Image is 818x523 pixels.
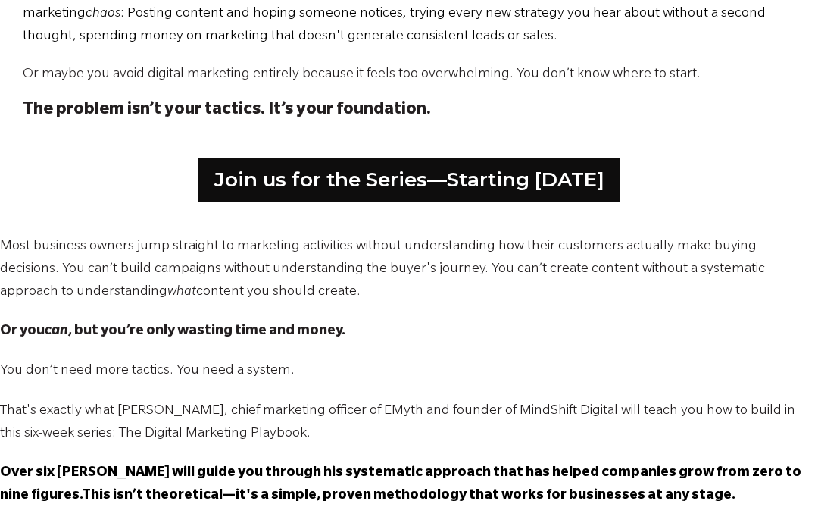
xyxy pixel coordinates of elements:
[167,285,196,300] em: what
[23,102,431,120] strong: The problem isn’t your tactics. It’s your foundation.
[82,489,735,504] span: This isn’t theoretical—it's a simple, proven methodology that works for businesses at any stage.
[479,24,818,523] iframe: Chat Widget
[23,67,701,83] span: Or maybe you avoid digital marketing entirely because it feels too overwhelming. You don’t know w...
[86,7,120,22] span: chaos
[198,158,620,202] a: Join us for the Series—Starting [DATE]
[23,7,766,45] span: : Posting content and hoping someone notices, trying every new strategy you hear about without a ...
[45,324,68,340] em: can
[68,324,345,340] strong: , but you’re only wasting time and money.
